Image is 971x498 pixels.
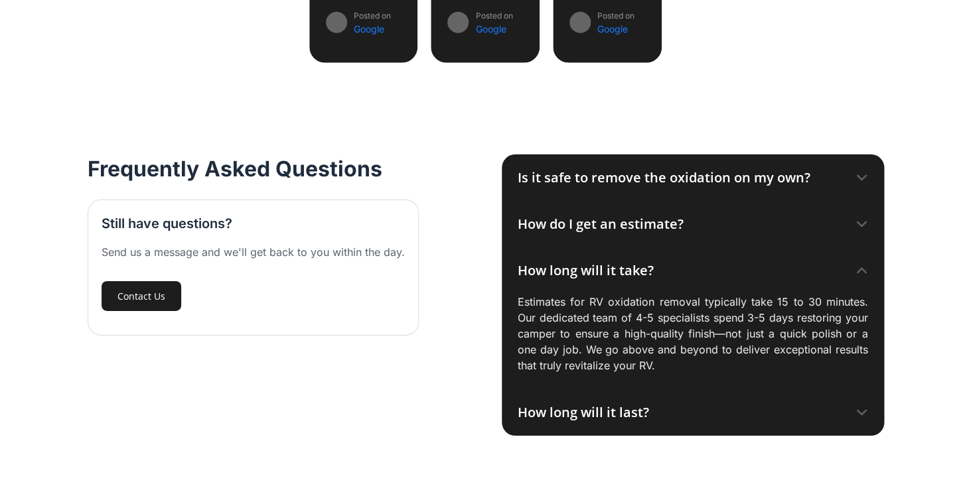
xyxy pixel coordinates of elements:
[447,9,512,36] a: Posted on Google
[102,244,405,260] div: Send us a message and we'll get back to you within the day.
[354,23,391,36] div: Google
[597,23,635,36] div: Google
[597,9,635,36] div: Posted on
[518,168,810,188] div: Is it safe to remove the oxidation on my own?
[102,281,181,311] a: Contact Us
[88,155,382,183] h2: Frequently Asked Questions
[518,294,868,373] p: Estimates for RV oxidation removal typically take 15 to 30 minutes. Our dedicated team of 4-5 spe...
[475,9,512,36] div: Posted on
[569,9,635,36] a: Posted on Google
[326,9,391,36] a: Posted on Google
[475,23,512,36] div: Google
[518,261,654,280] div: How long will it take?
[354,9,391,36] div: Posted on
[102,214,232,233] h3: Still have questions?
[518,403,649,422] div: How long will it last?
[518,214,684,234] div: How do I get an estimate?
